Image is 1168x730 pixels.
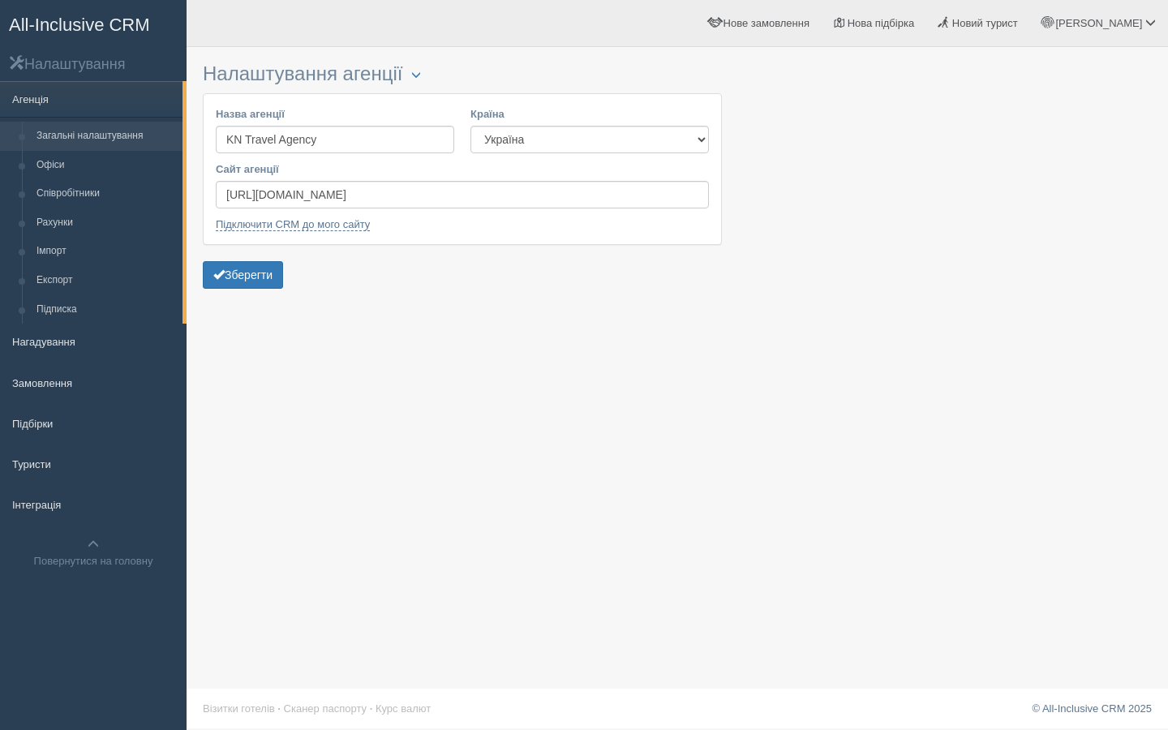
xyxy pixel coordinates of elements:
input: https://best-travel-agency.ua [216,181,709,208]
a: Експорт [29,266,182,295]
a: Підписка [29,295,182,324]
h3: Налаштування агенції [203,63,722,85]
a: Офіси [29,151,182,180]
span: Новий турист [952,17,1018,29]
a: Загальні налаштування [29,122,182,151]
a: Візитки готелів [203,702,275,715]
label: Країна [470,106,709,122]
a: Курс валют [376,702,431,715]
a: Імпорт [29,237,182,266]
button: Зберегти [203,261,283,289]
span: Нова підбірка [848,17,915,29]
span: All-Inclusive CRM [9,15,150,35]
a: Сканер паспорту [284,702,367,715]
label: Сайт агенції [216,161,709,177]
a: All-Inclusive CRM [1,1,186,45]
span: · [277,702,281,715]
a: Рахунки [29,208,182,238]
span: Нове замовлення [724,17,809,29]
a: Співробітники [29,179,182,208]
label: Назва агенції [216,106,454,122]
span: [PERSON_NAME] [1055,17,1142,29]
a: Підключити CRM до мого сайту [216,218,370,231]
span: · [370,702,373,715]
a: © All-Inclusive CRM 2025 [1032,702,1152,715]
